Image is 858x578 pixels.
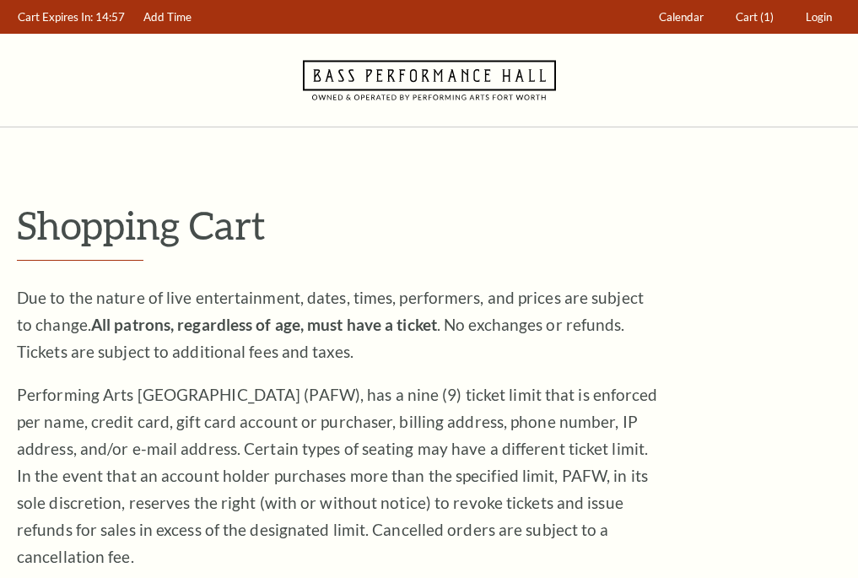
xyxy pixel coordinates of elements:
[736,10,758,24] span: Cart
[17,288,644,361] span: Due to the nature of live entertainment, dates, times, performers, and prices are subject to chan...
[18,10,93,24] span: Cart Expires In:
[728,1,782,34] a: Cart (1)
[95,10,125,24] span: 14:57
[91,315,437,334] strong: All patrons, regardless of age, must have a ticket
[760,10,774,24] span: (1)
[17,381,658,570] p: Performing Arts [GEOGRAPHIC_DATA] (PAFW), has a nine (9) ticket limit that is enforced per name, ...
[798,1,840,34] a: Login
[651,1,712,34] a: Calendar
[806,10,832,24] span: Login
[17,203,841,246] p: Shopping Cart
[136,1,200,34] a: Add Time
[659,10,704,24] span: Calendar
